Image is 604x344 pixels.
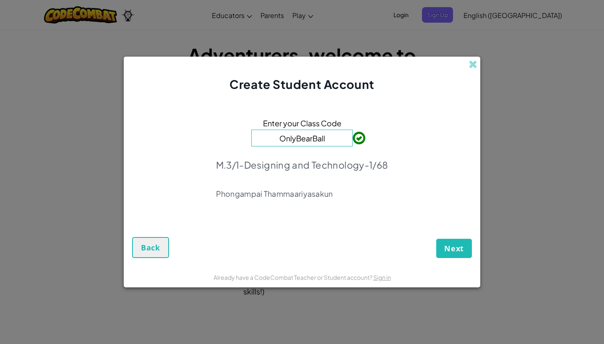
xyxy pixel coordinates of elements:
p: M.3/1-Designing and Technology-1/68 [216,159,388,171]
button: Back [132,237,169,258]
span: Back [141,242,160,253]
button: Next [436,239,472,258]
p: Phongampai Thammaariyasakun [216,189,388,199]
a: Sign in [373,274,391,281]
span: Enter your Class Code [263,117,341,129]
span: Already have a CodeCombat Teacher or Student account? [213,274,373,281]
span: Next [444,243,464,253]
span: Create Student Account [229,77,374,91]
